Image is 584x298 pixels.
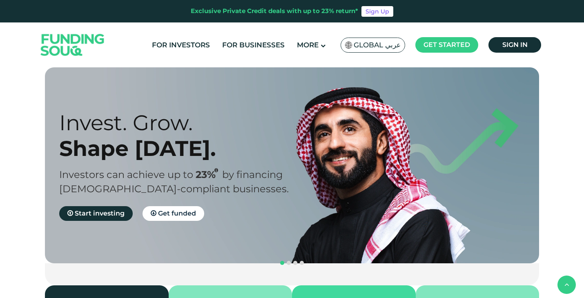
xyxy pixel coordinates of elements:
a: Get funded [143,206,204,221]
button: navigation [299,260,305,266]
a: Sign in [488,37,541,53]
button: navigation [285,260,292,266]
button: navigation [292,260,299,266]
span: Get started [424,41,470,49]
div: Exclusive Private Credit deals with up to 23% return* [191,7,358,16]
span: Investors can achieve up to [59,169,193,180]
img: Logo [33,24,113,66]
a: For Businesses [220,38,287,52]
span: More [297,41,319,49]
a: Sign Up [361,6,393,17]
div: Invest. Grow. [59,110,306,136]
button: back [557,276,576,294]
a: For Investors [150,38,212,52]
a: Start investing [59,206,133,221]
button: navigation [279,260,285,266]
i: 23% IRR (expected) ~ 15% Net yield (expected) [214,168,218,173]
span: Start investing [75,209,125,217]
span: Global عربي [354,40,401,50]
div: Shape [DATE]. [59,136,306,161]
span: Get funded [158,209,196,217]
span: Sign in [502,41,528,49]
span: 23% [196,169,222,180]
img: SA Flag [345,42,352,49]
